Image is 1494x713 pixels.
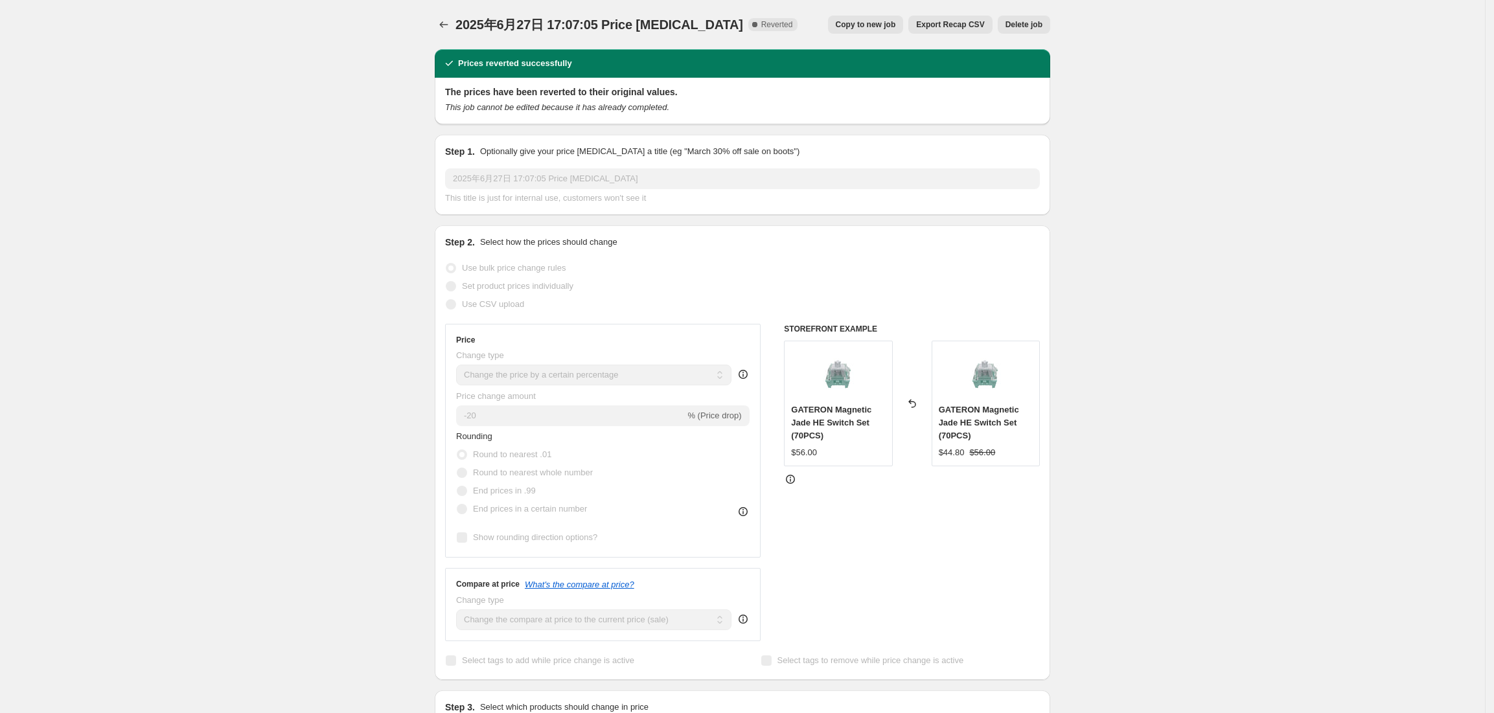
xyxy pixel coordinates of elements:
[445,102,669,112] i: This job cannot be edited because it has already completed.
[473,486,536,495] span: End prices in .99
[455,17,743,32] span: 2025年6月27日 17:07:05 Price [MEDICAL_DATA]
[791,405,871,440] span: GATERON Magnetic Jade HE Switch Set (70PCS)
[939,405,1019,440] span: GATERON Magnetic Jade HE Switch Set (70PCS)
[525,580,634,589] button: What's the compare at price?
[456,391,536,401] span: Price change amount
[456,405,685,426] input: -15
[1006,19,1042,30] span: Delete job
[435,16,453,34] button: Price change jobs
[761,19,793,30] span: Reverted
[473,504,587,514] span: End prices in a certain number
[456,335,475,345] h3: Price
[462,299,524,309] span: Use CSV upload
[456,595,504,605] span: Change type
[473,468,593,477] span: Round to nearest whole number
[828,16,904,34] button: Copy to new job
[456,431,492,441] span: Rounding
[473,449,551,459] span: Round to nearest .01
[916,19,984,30] span: Export Recap CSV
[784,324,1040,334] h6: STOREFRONT EXAMPLE
[687,411,741,420] span: % (Price drop)
[812,348,864,400] img: GATERONMagicJadeSwitchKS-20MagneticHallSensorSwitch_6_80x.jpg
[836,19,896,30] span: Copy to new job
[445,85,1040,98] h2: The prices have been reverted to their original values.
[456,350,504,360] span: Change type
[462,263,566,273] span: Use bulk price change rules
[960,348,1011,400] img: GATERONMagicJadeSwitchKS-20MagneticHallSensorSwitch_6_80x.jpg
[445,193,646,203] span: This title is just for internal use, customers won't see it
[462,281,573,291] span: Set product prices individually
[969,447,995,457] span: $56.00
[445,236,475,249] h2: Step 2.
[445,145,475,158] h2: Step 1.
[462,655,634,665] span: Select tags to add while price change is active
[908,16,992,34] button: Export Recap CSV
[445,168,1040,189] input: 30% off holiday sale
[473,532,597,542] span: Show rounding direction options?
[480,236,617,249] p: Select how the prices should change
[998,16,1050,34] button: Delete job
[458,57,572,70] h2: Prices reverted successfully
[480,145,799,158] p: Optionally give your price [MEDICAL_DATA] a title (eg "March 30% off sale on boots")
[777,655,964,665] span: Select tags to remove while price change is active
[791,447,817,457] span: $56.00
[939,447,965,457] span: $44.80
[737,613,750,626] div: help
[737,368,750,381] div: help
[456,579,520,589] h3: Compare at price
